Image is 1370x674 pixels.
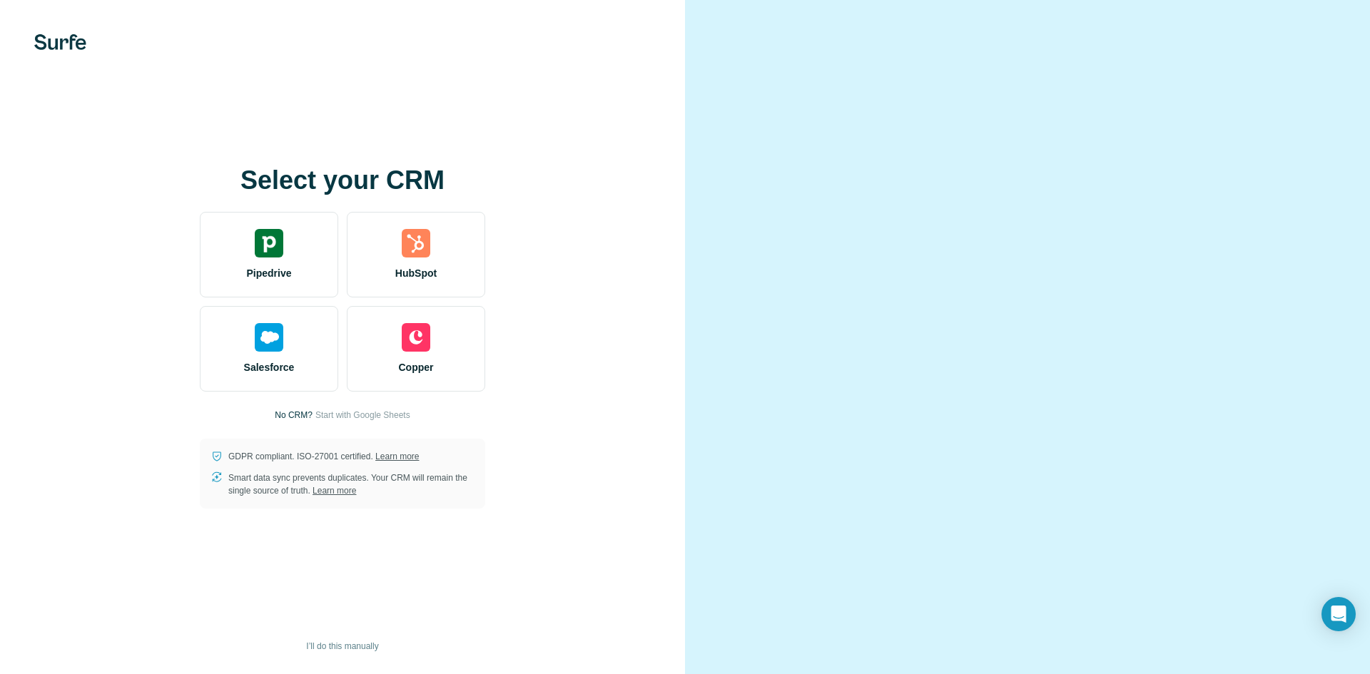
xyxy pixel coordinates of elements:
span: Pipedrive [246,266,291,280]
p: No CRM? [275,409,313,422]
h1: Select your CRM [200,166,485,195]
span: HubSpot [395,266,437,280]
span: Salesforce [244,360,295,374]
img: hubspot's logo [402,229,430,257]
button: Start with Google Sheets [315,409,410,422]
span: Copper [399,360,434,374]
img: copper's logo [402,323,430,352]
div: Open Intercom Messenger [1321,597,1356,631]
img: Surfe's logo [34,34,86,50]
a: Learn more [375,451,419,461]
img: pipedrive's logo [255,229,283,257]
img: salesforce's logo [255,323,283,352]
span: I’ll do this manually [306,640,378,653]
p: Smart data sync prevents duplicates. Your CRM will remain the single source of truth. [228,471,474,497]
button: I’ll do this manually [296,635,388,657]
p: GDPR compliant. ISO-27001 certified. [228,450,419,463]
a: Learn more [313,486,356,496]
